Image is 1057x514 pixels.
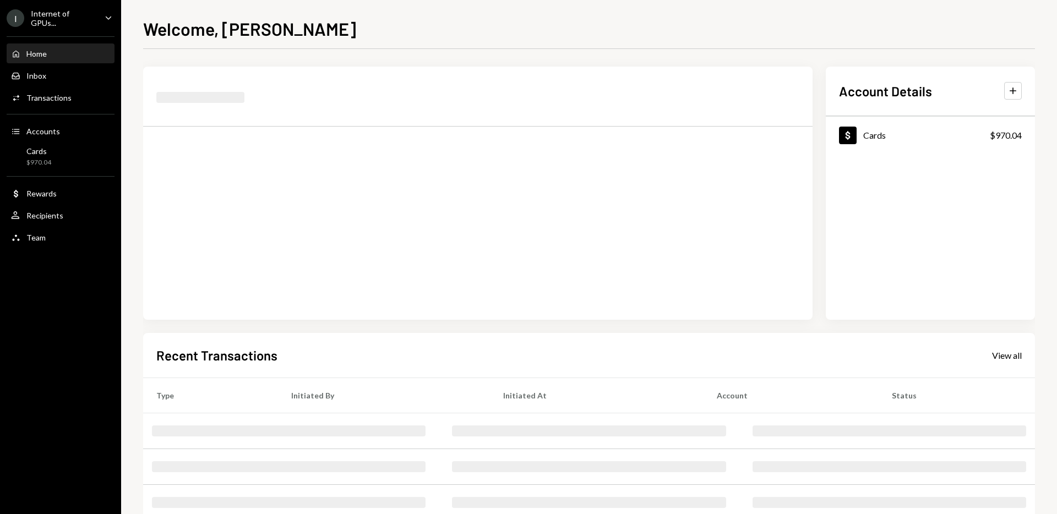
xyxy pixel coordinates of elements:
div: Accounts [26,127,60,136]
div: Inbox [26,71,46,80]
div: Cards [863,130,886,140]
a: View all [992,349,1022,361]
a: Cards$970.04 [826,117,1035,154]
a: Transactions [7,88,115,107]
div: Recipients [26,211,63,220]
h2: Recent Transactions [156,346,277,364]
div: View all [992,350,1022,361]
div: Rewards [26,189,57,198]
a: Accounts [7,121,115,141]
a: Inbox [7,65,115,85]
div: Transactions [26,93,72,102]
a: Cards$970.04 [7,143,115,169]
th: Initiated At [490,378,704,413]
div: I [7,9,24,27]
th: Account [704,378,879,413]
th: Type [143,378,278,413]
div: Home [26,49,47,58]
div: $970.04 [990,129,1022,142]
th: Initiated By [278,378,490,413]
div: Cards [26,146,51,156]
a: Home [7,43,115,63]
a: Rewards [7,183,115,203]
div: Team [26,233,46,242]
div: Internet of GPUs... [31,9,96,28]
div: $970.04 [26,158,51,167]
th: Status [879,378,1035,413]
a: Team [7,227,115,247]
h2: Account Details [839,82,932,100]
a: Recipients [7,205,115,225]
h1: Welcome, [PERSON_NAME] [143,18,356,40]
